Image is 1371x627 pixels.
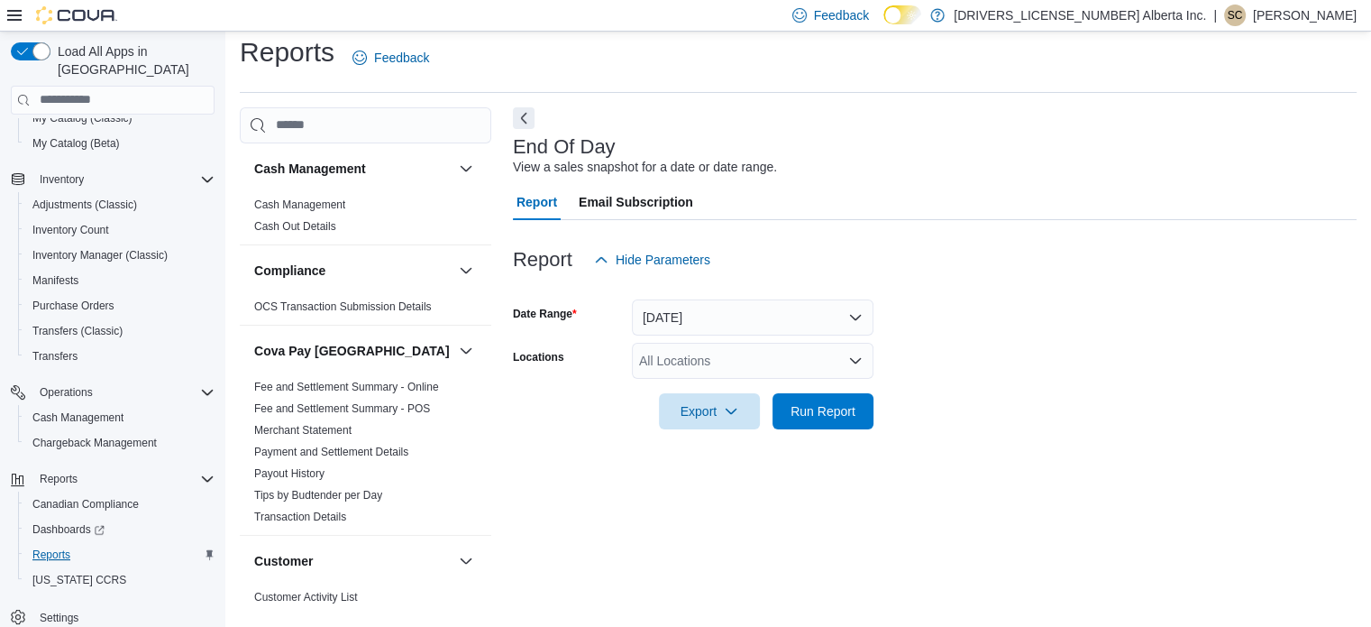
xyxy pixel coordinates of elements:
[32,169,91,190] button: Inventory
[18,517,222,542] a: Dashboards
[25,133,127,154] a: My Catalog (Beta)
[632,300,873,336] button: [DATE]
[32,410,123,425] span: Cash Management
[25,544,78,566] a: Reports
[40,385,93,400] span: Operations
[25,407,215,429] span: Cash Management
[25,519,112,540] a: Dashboards
[254,552,313,570] h3: Customer
[254,160,366,178] h3: Cash Management
[25,432,215,454] span: Chargeback Management
[18,192,222,217] button: Adjustments (Classic)
[240,194,491,244] div: Cash Management
[616,251,710,269] span: Hide Parameters
[32,436,157,450] span: Chargeback Management
[4,466,222,492] button: Reports
[1213,5,1217,26] p: |
[18,542,222,567] button: Reports
[25,295,122,317] a: Purchase Orders
[32,198,137,212] span: Adjustments (Classic)
[4,167,222,192] button: Inventory
[513,107,535,129] button: Next
[254,401,430,416] span: Fee and Settlement Summary - POS
[18,243,222,268] button: Inventory Manager (Classic)
[25,107,140,129] a: My Catalog (Classic)
[25,133,215,154] span: My Catalog (Beta)
[254,510,346,524] span: Transaction Details
[18,217,222,243] button: Inventory Count
[36,6,117,24] img: Cova
[32,522,105,537] span: Dashboards
[254,612,371,626] span: Customer Loyalty Points
[40,172,84,187] span: Inventory
[25,194,215,216] span: Adjustments (Classic)
[254,511,346,523] a: Transaction Details
[18,131,222,156] button: My Catalog (Beta)
[659,393,760,429] button: Export
[32,136,120,151] span: My Catalog (Beta)
[954,5,1206,26] p: [DRIVERS_LICENSE_NUMBER] Alberta Inc.
[254,489,382,502] a: Tips by Budtender per Day
[25,219,116,241] a: Inventory Count
[18,344,222,369] button: Transfers
[254,342,450,360] h3: Cova Pay [GEOGRAPHIC_DATA]
[40,472,78,486] span: Reports
[1224,5,1246,26] div: Shelley Crossman
[32,573,126,587] span: [US_STATE] CCRS
[32,169,215,190] span: Inventory
[25,295,215,317] span: Purchase Orders
[25,544,215,566] span: Reports
[254,446,408,458] a: Payment and Settlement Details
[254,423,352,438] span: Merchant Statement
[32,248,168,263] span: Inventory Manager (Classic)
[1253,5,1357,26] p: [PERSON_NAME]
[670,393,749,429] span: Export
[25,194,144,216] a: Adjustments (Classic)
[791,402,855,420] span: Run Report
[25,493,215,515] span: Canadian Compliance
[32,111,133,125] span: My Catalog (Classic)
[579,184,693,220] span: Email Subscription
[254,445,408,459] span: Payment and Settlement Details
[25,519,215,540] span: Dashboards
[32,273,78,288] span: Manifests
[240,34,334,70] h1: Reports
[32,324,123,338] span: Transfers (Classic)
[254,300,432,314] span: OCS Transaction Submission Details
[455,260,477,281] button: Compliance
[4,380,222,405] button: Operations
[25,244,175,266] a: Inventory Manager (Classic)
[254,160,452,178] button: Cash Management
[513,350,564,364] label: Locations
[25,219,215,241] span: Inventory Count
[254,262,325,280] h3: Compliance
[516,184,557,220] span: Report
[345,40,436,76] a: Feedback
[374,49,429,67] span: Feedback
[18,405,222,430] button: Cash Management
[848,354,863,368] button: Open list of options
[18,567,222,593] button: [US_STATE] CCRS
[18,430,222,456] button: Chargeback Management
[513,249,572,271] h3: Report
[25,270,215,291] span: Manifests
[455,550,477,572] button: Customer
[32,468,85,490] button: Reports
[254,300,432,313] a: OCS Transaction Submission Details
[25,320,215,342] span: Transfers (Classic)
[32,548,70,562] span: Reports
[32,382,100,403] button: Operations
[25,432,164,454] a: Chargeback Management
[25,407,131,429] a: Cash Management
[18,318,222,344] button: Transfers (Classic)
[25,569,215,591] span: Washington CCRS
[254,552,452,570] button: Customer
[254,466,324,481] span: Payout History
[513,307,577,321] label: Date Range
[32,349,78,364] span: Transfers
[254,467,324,480] a: Payout History
[18,293,222,318] button: Purchase Orders
[254,381,439,393] a: Fee and Settlement Summary - Online
[254,342,452,360] button: Cova Pay [GEOGRAPHIC_DATA]
[18,492,222,517] button: Canadian Compliance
